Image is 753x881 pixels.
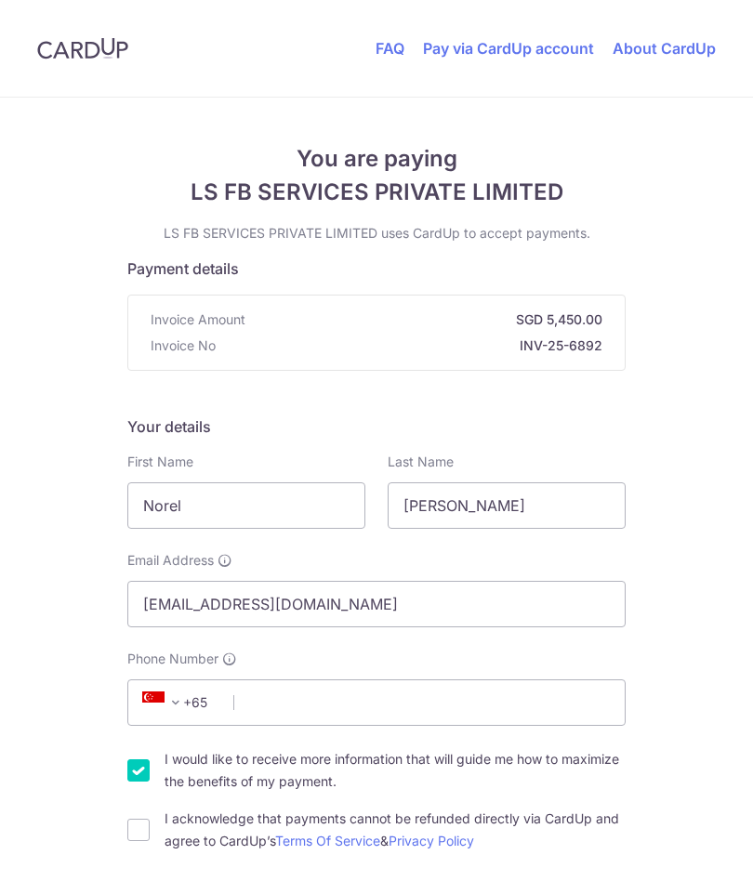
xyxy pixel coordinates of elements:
label: Last Name [388,453,454,471]
a: FAQ [376,39,404,58]
span: +65 [137,691,220,714]
a: Privacy Policy [389,833,474,848]
span: +65 [142,691,187,714]
strong: INV-25-6892 [223,336,602,355]
h5: Payment details [127,257,626,280]
strong: SGD 5,450.00 [253,310,602,329]
p: LS FB SERVICES PRIVATE LIMITED uses CardUp to accept payments. [127,224,626,243]
input: First name [127,482,365,529]
span: You are paying [127,142,626,176]
span: Invoice No [151,336,216,355]
h5: Your details [127,415,626,438]
input: Last name [388,482,626,529]
a: About CardUp [613,39,716,58]
span: Invoice Amount [151,310,245,329]
label: I acknowledge that payments cannot be refunded directly via CardUp and agree to CardUp’s & [165,808,626,852]
img: CardUp [37,37,128,59]
label: I would like to receive more information that will guide me how to maximize the benefits of my pa... [165,748,626,793]
span: Email Address [127,551,214,570]
span: LS FB SERVICES PRIVATE LIMITED [127,176,626,209]
input: Email address [127,581,626,627]
a: Pay via CardUp account [423,39,594,58]
span: Phone Number [127,650,218,668]
label: First Name [127,453,193,471]
a: Terms Of Service [275,833,380,848]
